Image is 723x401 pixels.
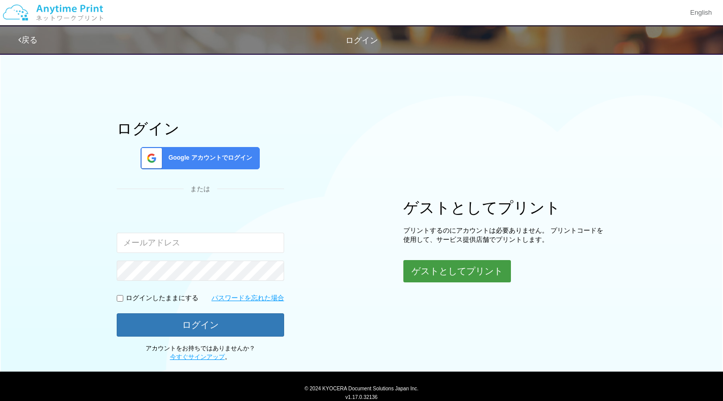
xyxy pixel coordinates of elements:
span: 。 [170,353,231,360]
p: ログインしたままにする [126,294,198,303]
span: © 2024 KYOCERA Document Solutions Japan Inc. [304,385,419,391]
button: ログイン [117,313,284,337]
a: パスワードを忘れた場合 [212,294,284,303]
span: v1.17.0.32136 [346,394,377,400]
input: メールアドレス [117,233,284,253]
div: または [117,185,284,194]
a: 戻る [18,35,38,44]
span: ログイン [346,36,378,45]
h1: ログイン [117,120,284,137]
a: 今すぐサインアップ [170,353,225,360]
span: Google アカウントでログイン [164,154,252,162]
button: ゲストとしてプリント [403,260,511,282]
p: プリントするのにアカウントは必要ありません。 プリントコードを使用して、サービス提供店舗でプリントします。 [403,226,606,245]
p: アカウントをお持ちではありませんか？ [117,344,284,361]
h1: ゲストとしてプリント [403,199,606,216]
